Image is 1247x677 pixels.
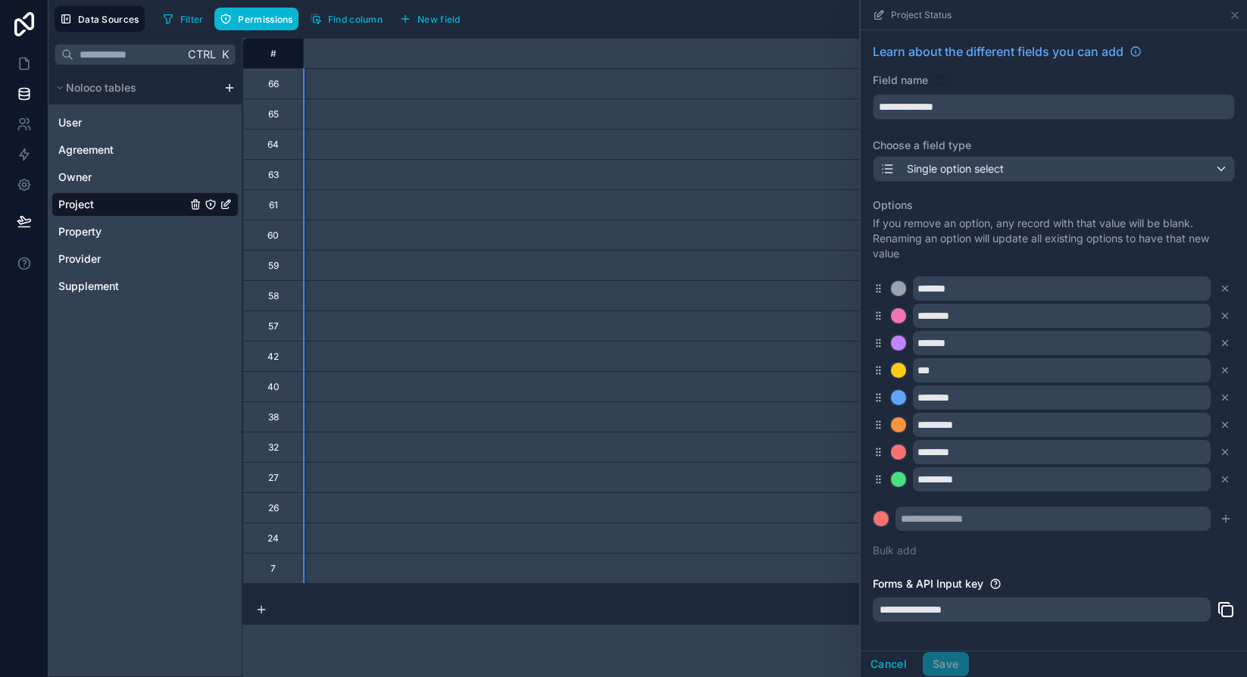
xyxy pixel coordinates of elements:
[861,652,917,676] button: Cancel
[180,14,204,25] span: Filter
[268,78,279,90] div: 66
[873,42,1142,61] a: Learn about the different fields you can add
[255,48,292,59] div: #
[873,216,1235,261] p: If you remove an option, any record with that value will be blank. Renaming an option will update...
[268,290,279,302] div: 58
[269,199,278,211] div: 61
[267,229,279,242] div: 60
[873,576,983,591] label: Forms & API Input key
[78,14,139,25] span: Data Sources
[268,320,279,332] div: 57
[55,6,145,32] button: Data Sources
[873,543,917,558] button: Bulk add
[267,139,279,151] div: 64
[220,49,230,60] span: K
[328,14,383,25] span: Find column
[238,14,292,25] span: Permissions
[305,8,388,30] button: Find column
[268,169,279,181] div: 63
[873,198,1235,213] label: Options
[268,411,279,423] div: 38
[268,502,279,514] div: 26
[268,472,279,484] div: 27
[157,8,209,30] button: Filter
[268,441,279,454] div: 32
[267,532,279,544] div: 24
[268,260,279,272] div: 59
[873,156,1235,182] button: Single option select
[214,8,298,30] button: Permissions
[186,45,217,64] span: Ctrl
[417,14,461,25] span: New field
[270,563,276,575] div: 7
[873,138,1235,153] label: Choose a field type
[214,8,304,30] a: Permissions
[267,351,279,363] div: 42
[267,381,280,393] div: 40
[873,73,928,88] label: Field name
[268,108,279,120] div: 65
[907,161,1004,176] span: Single option select
[873,42,1124,61] span: Learn about the different fields you can add
[394,8,466,30] button: New field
